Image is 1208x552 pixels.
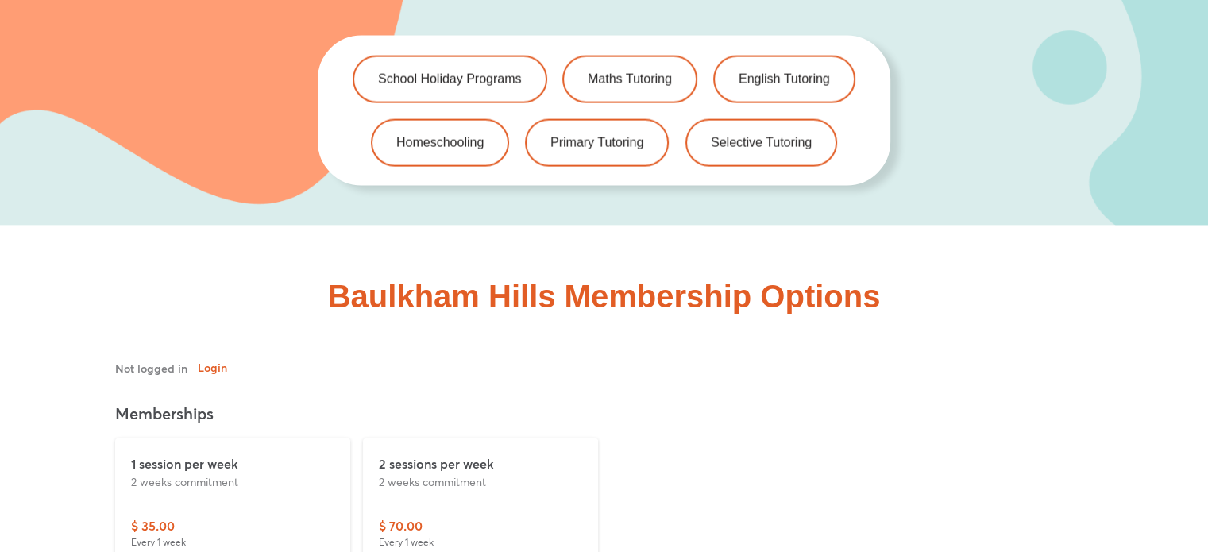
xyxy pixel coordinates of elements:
[562,56,697,103] a: Maths Tutoring
[353,56,547,103] a: School Holiday Programs
[944,373,1208,552] iframe: Chat Widget
[371,119,509,167] a: Homeschooling
[378,73,522,86] span: School Holiday Programs
[525,119,669,167] a: Primary Tutoring
[685,119,837,167] a: Selective Tutoring
[328,280,881,312] h2: Baulkham Hills Membership Options
[550,137,643,149] span: Primary Tutoring
[588,73,672,86] span: Maths Tutoring
[739,73,830,86] span: English Tutoring
[713,56,855,103] a: English Tutoring
[396,137,484,149] span: Homeschooling
[711,137,812,149] span: Selective Tutoring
